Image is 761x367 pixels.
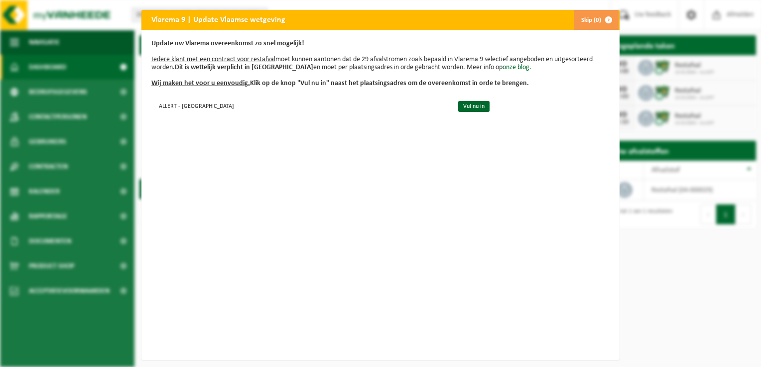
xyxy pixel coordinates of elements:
b: Dit is wettelijk verplicht in [GEOGRAPHIC_DATA] [175,64,313,71]
button: Skip (0) [573,10,619,30]
p: moet kunnen aantonen dat de 29 afvalstromen zoals bepaald in Vlarema 9 selectief aangeboden en ui... [151,40,610,88]
a: onze blog. [503,64,531,71]
h2: Vlarema 9 | Update Vlaamse wetgeving [141,10,295,29]
td: ALLERT - [GEOGRAPHIC_DATA] [151,97,450,114]
u: Wij maken het voor u eenvoudig. [151,80,250,87]
a: Vul nu in [458,101,490,112]
b: Klik op de knop "Vul nu in" naast het plaatsingsadres om de overeenkomst in orde te brengen. [151,80,529,87]
b: Update uw Vlarema overeenkomst zo snel mogelijk! [151,40,304,47]
u: Iedere klant met een contract voor restafval [151,56,275,63]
